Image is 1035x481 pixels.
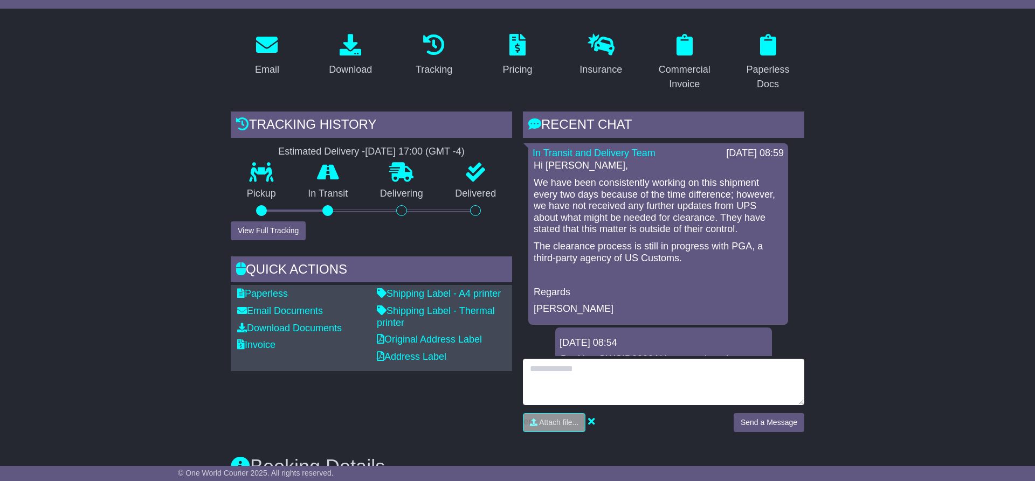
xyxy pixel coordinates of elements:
[534,160,783,172] p: Hi [PERSON_NAME],
[231,456,804,478] h3: Booking Details
[231,256,512,285] div: Quick Actions
[231,188,292,200] p: Pickup
[534,241,783,264] p: The clearance process is still in progress with PGA, a third-party agency of US Customs.
[377,334,482,345] a: Original Address Label
[655,62,714,92] div: Commercial Invoice
[726,148,784,159] div: [DATE] 08:59
[231,146,512,158] div: Estimated Delivery -
[255,62,279,77] div: Email
[409,30,459,81] a: Tracking
[534,177,783,235] p: We have been consistently working on this shipment every two days because of the time difference;...
[178,469,334,477] span: © One World Courier 2025. All rights reserved.
[365,146,464,158] div: [DATE] 17:00 (GMT -4)
[377,288,501,299] a: Shipping Label - A4 printer
[560,337,768,349] div: [DATE] 08:54
[734,413,804,432] button: Send a Message
[561,354,767,377] p: Booking OWCID3000AU was assigned to Team2.
[572,30,629,81] a: Insurance
[329,62,372,77] div: Download
[732,30,804,95] a: Paperless Docs
[377,351,446,362] a: Address Label
[231,111,512,141] div: Tracking history
[237,305,323,316] a: Email Documents
[648,30,721,95] a: Commercial Invoice
[533,148,655,158] a: In Transit and Delivery Team
[377,305,495,328] a: Shipping Label - Thermal printer
[231,221,306,240] button: View Full Tracking
[416,62,452,77] div: Tracking
[523,111,804,141] div: RECENT CHAT
[439,188,513,200] p: Delivered
[248,30,286,81] a: Email
[534,303,783,315] p: [PERSON_NAME]
[322,30,379,81] a: Download
[364,188,439,200] p: Delivering
[534,287,783,298] p: Regards
[237,323,342,333] a: Download Documents
[237,339,275,350] a: Invoice
[237,288,288,299] a: Paperless
[502,62,532,77] div: Pricing
[579,62,622,77] div: Insurance
[739,62,797,92] div: Paperless Docs
[495,30,539,81] a: Pricing
[292,188,364,200] p: In Transit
